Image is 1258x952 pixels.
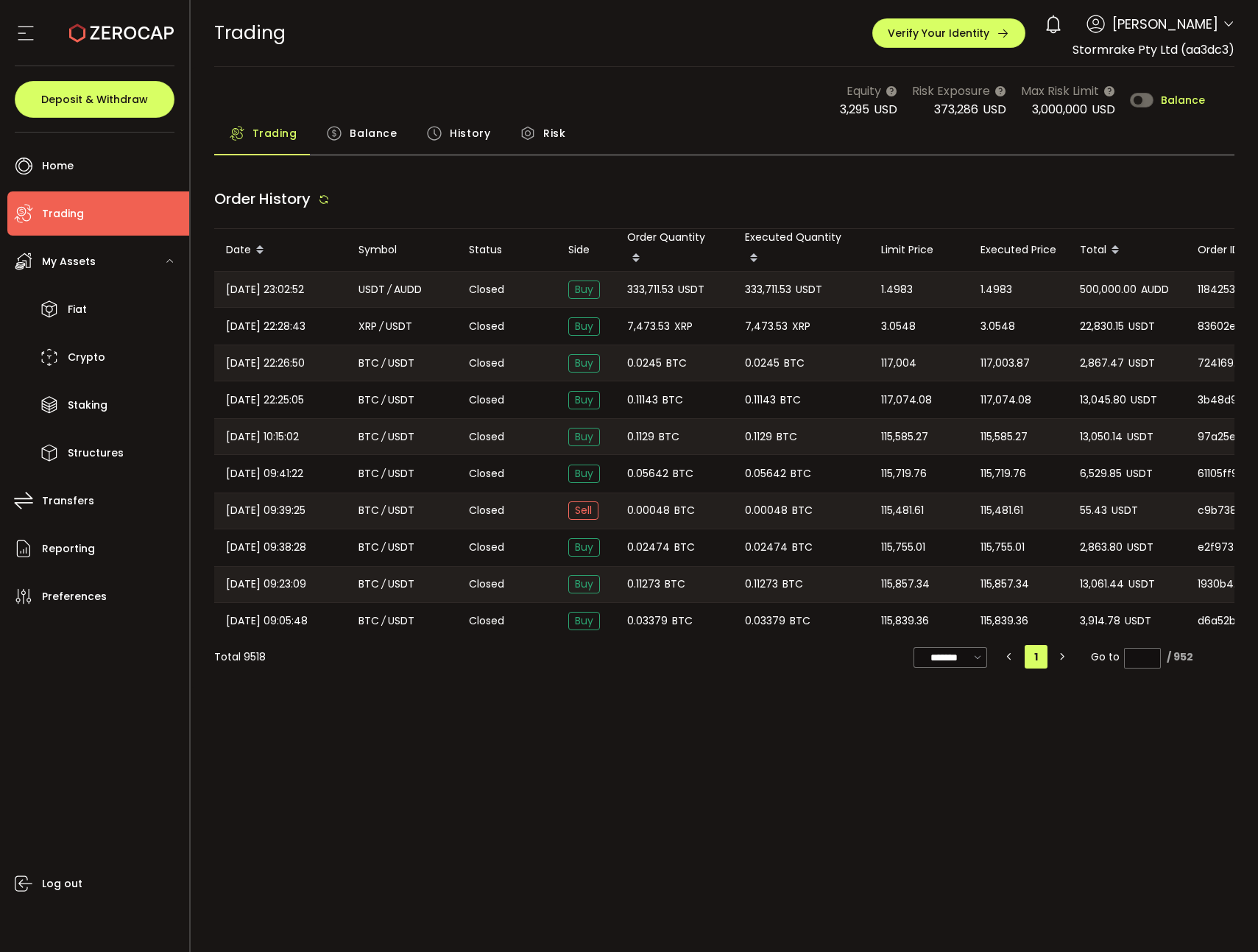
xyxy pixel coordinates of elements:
span: 97a25e7c-6780-442a-9ef3-30e53a3b60f9 [1198,429,1245,445]
span: BTC [358,539,379,556]
span: Closed [469,392,504,408]
span: 2,863.80 [1080,539,1123,556]
span: My Assets [42,251,96,272]
span: 0.02474 [627,539,670,556]
span: Balance [350,119,397,148]
span: Buy [568,575,600,593]
span: Buy [568,428,600,446]
div: Total 9518 [214,649,266,665]
div: Status [457,241,556,258]
span: 72416964-7c0a-4587-8d7b-08c2a8fc9c93 [1198,356,1245,371]
span: Fiat [68,299,87,320]
span: BTC [791,465,811,482]
span: BTC [782,576,803,593]
span: [DATE] 09:23:09 [226,576,306,593]
span: 3.0548 [980,318,1015,335]
span: 0.11273 [627,576,660,593]
span: Home [42,155,74,177]
span: [DATE] 22:28:43 [226,318,305,335]
span: 13,050.14 [1080,429,1123,445]
span: Equity [847,82,881,100]
span: Trading [214,20,286,46]
span: 1930b482-ec40-4a89-8c27-e615ca5414ee [1198,577,1245,592]
span: 115,755.01 [980,539,1025,556]
span: 3,000,000 [1032,101,1087,118]
span: 115,755.01 [881,539,925,556]
span: USDT [388,465,414,482]
span: BTC [662,392,683,409]
span: Max Risk Limit [1021,82,1099,100]
div: Date [214,238,347,263]
span: 0.02474 [745,539,788,556]
div: Executed Price [969,241,1068,258]
span: [DATE] 09:41:22 [226,465,303,482]
span: 13,061.44 [1080,576,1124,593]
span: [DATE] 09:05:48 [226,613,308,630]
em: / [381,392,386,409]
span: USDT [1127,539,1153,556]
span: Buy [568,538,600,557]
span: BTC [673,465,693,482]
span: 500,000.00 [1080,281,1137,298]
span: USDT [1128,318,1155,335]
span: Closed [469,577,504,592]
button: Deposit & Withdraw [15,81,174,118]
em: / [381,539,386,556]
span: 117,004 [881,355,916,372]
li: 1 [1025,645,1047,669]
span: 0.05642 [627,465,668,482]
span: 3.0548 [881,318,916,335]
span: BTC [666,355,687,372]
span: 333,711.53 [745,281,791,298]
span: 6,529.85 [1080,465,1122,482]
span: USDT [1112,502,1138,519]
span: [PERSON_NAME] [1112,14,1218,34]
span: [DATE] 09:39:25 [226,502,305,519]
span: 115,719.76 [980,465,1026,482]
span: USDT [358,281,385,298]
span: [DATE] 22:25:05 [226,392,304,409]
span: e2f9732f-2036-4af3-b624-5964c1469aef [1198,540,1245,555]
span: USDT [678,281,704,298]
span: BTC [777,429,797,445]
span: Staking [68,395,107,416]
span: Log out [42,873,82,895]
span: 115,585.27 [881,429,928,445]
span: BTC [659,429,679,445]
span: 117,074.08 [881,392,932,409]
em: / [381,429,386,445]
span: USDT [388,613,414,630]
span: Buy [568,281,600,299]
span: BTC [674,539,695,556]
span: 83602ed1-9bdb-4739-a9fd-3607311cd5ac [1198,319,1245,334]
span: Order History [214,188,311,209]
span: 115,481.61 [980,502,1023,519]
span: BTC [358,502,379,519]
span: Closed [469,429,504,445]
span: [DATE] 22:26:50 [226,355,305,372]
span: Closed [469,466,504,482]
span: BTC [784,355,805,372]
span: 22,830.15 [1080,318,1124,335]
span: [DATE] 09:38:28 [226,539,306,556]
span: 0.03379 [745,613,785,630]
span: 333,711.53 [627,281,674,298]
span: Balance [1161,95,1205,105]
span: BTC [790,613,810,630]
span: Deposit & Withdraw [41,94,148,105]
span: AUDD [1141,281,1169,298]
em: / [381,502,386,519]
span: Buy [568,317,600,336]
span: 373,286 [934,101,978,118]
span: 0.0245 [745,355,780,372]
span: 115,839.36 [980,613,1028,630]
span: 117,003.87 [980,355,1030,372]
span: USDT [388,355,414,372]
span: Trading [42,203,84,225]
span: 115,857.34 [980,576,1029,593]
span: USDT [1125,613,1151,630]
div: Limit Price [869,241,969,258]
span: 0.1129 [627,429,654,445]
span: AUDD [394,281,422,298]
span: BTC [358,613,379,630]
